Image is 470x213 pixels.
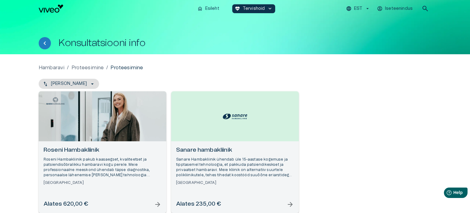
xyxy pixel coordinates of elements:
p: / [106,64,108,71]
img: Roseni Hambakliinik logo [43,96,68,106]
span: search [422,5,429,12]
button: open search modal [419,2,431,15]
span: arrow_forward [154,201,161,208]
a: Proteesimine [71,64,104,71]
span: keyboard_arrow_down [267,6,273,11]
p: Sanare Hambakliinik ühendab üle 15-aastase kogemuse ja tipptasemel tehnoloogia, et pakkuda patsie... [176,157,294,178]
h6: Alates 620,00 € [44,200,88,208]
button: homeEsileht [195,4,222,13]
img: Sanare hambakliinik logo [223,112,247,121]
p: / [67,64,69,71]
h1: Konsultatsiooni info [58,38,145,48]
h6: Roseni Hambakliinik [44,146,161,154]
button: Iseteenindus [376,4,414,13]
p: Tervishoid [243,6,265,12]
a: Navigate to homepage [39,5,192,13]
span: ecg_heart [235,6,240,11]
span: arrow_forward [287,201,294,208]
h6: Alates 235,00 € [176,200,221,208]
p: Esileht [205,6,219,12]
p: EST [354,6,362,12]
button: [PERSON_NAME] [39,79,99,89]
h6: [GEOGRAPHIC_DATA] [44,180,161,185]
a: Hambaravi [39,64,64,71]
button: EST [345,4,371,13]
p: Proteesimine [110,64,143,71]
p: [PERSON_NAME] [51,81,87,87]
h6: [GEOGRAPHIC_DATA] [176,180,294,185]
span: home [197,6,203,11]
button: ecg_heartTervishoidkeyboard_arrow_down [232,4,275,13]
p: Iseteenindus [385,6,413,12]
p: Roseni Hambakliinik pakub kaasaegset, kvaliteetset ja patsiendisõbralikku hambaravi kogu perele. ... [44,157,161,178]
img: Viveo logo [39,5,63,13]
iframe: Help widget launcher [422,185,470,202]
h6: Sanare hambakliinik [176,146,294,154]
button: Tagasi [39,37,51,49]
